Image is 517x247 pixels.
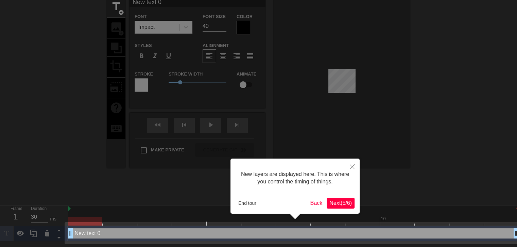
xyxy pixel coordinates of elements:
[236,164,355,193] div: New layers are displayed here. This is where you control the timing of things.
[329,200,352,206] span: Next ( 5 / 6 )
[327,198,355,209] button: Next
[345,159,360,174] button: Close
[308,198,325,209] button: Back
[236,198,259,208] button: End tour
